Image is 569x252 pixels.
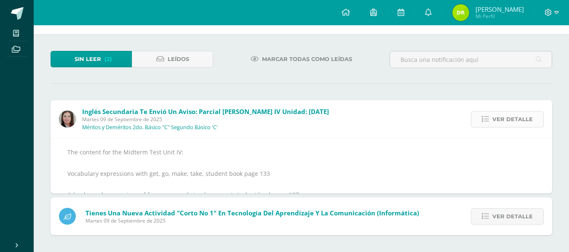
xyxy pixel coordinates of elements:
[132,51,213,67] a: Leídos
[51,51,132,67] a: Sin leer(2)
[75,51,101,67] span: Sin leer
[82,124,218,131] p: Méritos y Deméritos 2do. Básico "C" Segundo Básico 'C'
[476,5,524,13] span: [PERSON_NAME]
[82,116,329,123] span: Martes 09 de Septiembre de 2025
[104,51,112,67] span: (2)
[168,51,189,67] span: Leídos
[59,111,76,127] img: 8af0450cf43d44e38c4a1497329761f3.png
[85,217,419,224] span: Martes 09 de Septiembre de 2025
[262,51,352,67] span: Marcar todas como leídas
[67,147,535,242] div: The content for the Midterm Test Unit IV: Vocabulary expressions with get, go, make, take, studen...
[492,209,533,224] span: Ver detalle
[492,111,533,127] span: Ver detalle
[452,4,469,21] img: 9303202244a68db381c138061978b020.png
[82,107,329,116] span: Inglés Secundaria te envió un aviso: Parcial [PERSON_NAME] IV Unidad: [DATE]
[240,51,363,67] a: Marcar todas como leídas
[390,51,552,68] input: Busca una notificación aquí
[85,209,419,217] span: Tienes una nueva actividad "Corto No 1" En Tecnología del Aprendizaje y la Comunicación (Informát...
[476,13,524,20] span: Mi Perfil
